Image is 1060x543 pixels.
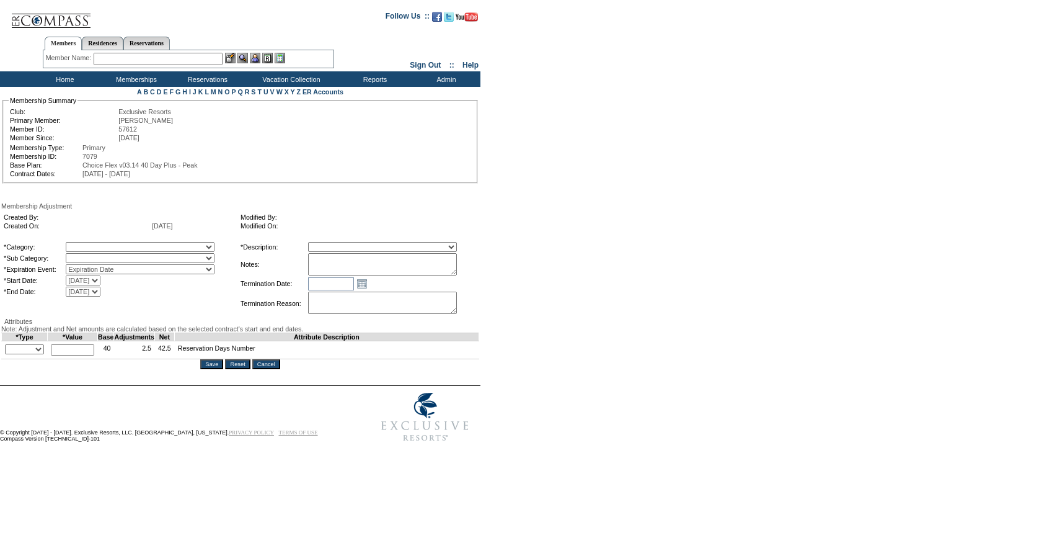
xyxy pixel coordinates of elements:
a: Z [296,88,301,96]
a: J [193,88,197,96]
span: Primary [82,144,105,151]
div: Member Name: [46,53,94,63]
a: Reservations [123,37,170,50]
span: [DATE] - [DATE] [82,170,130,177]
a: G [175,88,180,96]
td: Membership Type: [10,144,81,151]
a: H [182,88,187,96]
a: B [143,88,148,96]
td: Reservations [170,71,242,87]
td: *Sub Category: [4,253,64,263]
td: Base [98,333,114,341]
td: Follow Us :: [386,11,430,25]
td: 42.5 [155,341,175,359]
td: *Category: [4,242,64,252]
a: ER Accounts [303,88,343,96]
td: Termination Date: [241,277,307,290]
img: b_calculator.gif [275,53,285,63]
span: 7079 [82,153,97,160]
a: M [211,88,216,96]
td: Member ID: [10,125,117,133]
td: *Type [2,333,48,341]
td: Vacation Collection [242,71,338,87]
img: Compass Home [11,3,91,29]
td: Adjustments [114,333,155,341]
a: PRIVACY POLICY [229,429,274,436]
a: TERMS OF USE [279,429,318,436]
img: View [237,53,248,63]
img: Impersonate [250,53,260,63]
a: O [224,88,229,96]
a: V [270,88,275,96]
a: P [232,88,236,96]
span: [PERSON_NAME] [118,117,173,124]
img: Become our fan on Facebook [432,12,442,22]
td: Home [28,71,99,87]
td: Admin [409,71,480,87]
a: K [198,88,203,96]
td: *Description: [241,242,307,252]
td: Member Since: [10,134,117,141]
span: :: [449,61,454,70]
td: Notes: [241,253,307,276]
input: Reset [225,359,250,369]
td: Contract Dates: [10,170,81,177]
td: Attribute Description [174,333,479,341]
img: Follow us on Twitter [444,12,454,22]
a: X [285,88,289,96]
a: Open the calendar popup. [355,277,369,290]
td: 2.5 [114,341,155,359]
a: S [251,88,255,96]
td: Primary Member: [10,117,117,124]
a: Q [237,88,242,96]
td: Base Plan: [10,161,81,169]
a: F [169,88,174,96]
a: Sign Out [410,61,441,70]
td: *End Date: [4,287,64,297]
a: D [157,88,162,96]
legend: Membership Summary [9,97,77,104]
td: *Start Date: [4,276,64,285]
span: [DATE] [118,134,139,141]
td: *Value [48,333,98,341]
td: 40 [98,341,114,359]
td: Club: [10,108,117,115]
span: Choice Flex v03.14 40 Day Plus - Peak [82,161,197,169]
td: Created On: [4,222,151,230]
input: Save [200,359,223,369]
td: Created By: [4,213,151,221]
img: Exclusive Resorts [369,386,480,448]
td: Reservation Days Number [174,341,479,359]
a: U [263,88,268,96]
span: Exclusive Resorts [118,108,171,115]
img: Subscribe to our YouTube Channel [456,12,478,22]
a: Subscribe to our YouTube Channel [456,16,478,23]
td: Termination Reason: [241,292,307,315]
td: *Expiration Event: [4,264,64,274]
a: Follow us on Twitter [444,16,454,23]
span: 57612 [118,125,137,133]
a: W [276,88,283,96]
div: Note: Adjustment and Net amounts are calculated based on the selected contract's start and end da... [1,325,479,333]
div: Attributes [1,318,479,325]
img: b_edit.gif [225,53,236,63]
img: Reservations [262,53,273,63]
a: E [163,88,167,96]
a: Y [291,88,295,96]
a: Become our fan on Facebook [432,16,442,23]
a: R [245,88,250,96]
div: Membership Adjustment [1,202,479,210]
a: T [257,88,262,96]
td: Net [155,333,175,341]
td: Membership ID: [10,153,81,160]
a: C [150,88,155,96]
td: Memberships [99,71,170,87]
span: [DATE] [152,222,173,230]
a: I [189,88,191,96]
a: Residences [82,37,123,50]
input: Cancel [252,359,280,369]
a: Members [45,37,82,50]
td: Modified By: [241,213,472,221]
td: Reports [338,71,409,87]
a: L [205,88,208,96]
